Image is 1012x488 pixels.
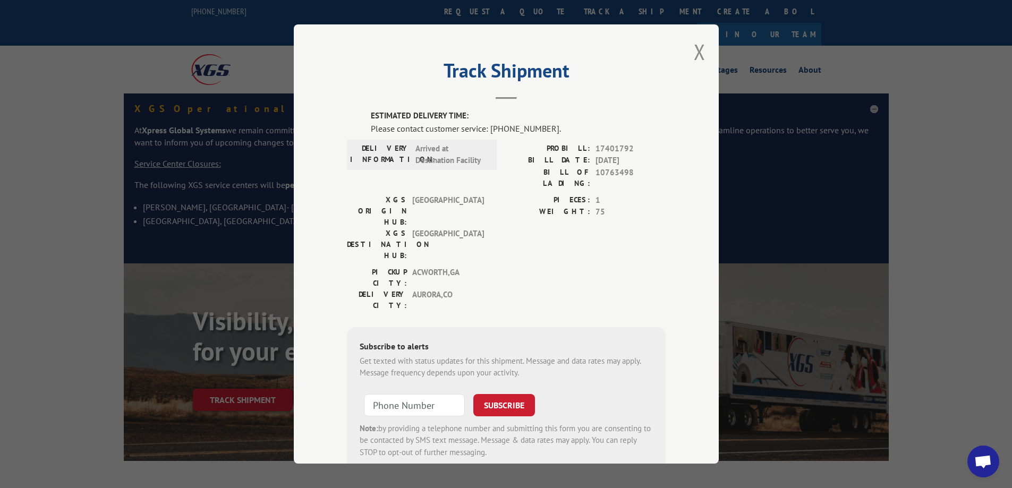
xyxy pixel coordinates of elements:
[347,289,407,311] label: DELIVERY CITY:
[506,206,590,218] label: WEIGHT:
[506,143,590,155] label: PROBILL:
[347,228,407,261] label: XGS DESTINATION HUB:
[694,38,705,66] button: Close modal
[360,340,653,355] div: Subscribe to alerts
[596,206,666,218] span: 75
[415,143,487,167] span: Arrived at Destination Facility
[364,394,465,416] input: Phone Number
[473,394,535,416] button: SUBSCRIBE
[360,355,653,379] div: Get texted with status updates for this shipment. Message and data rates may apply. Message frequ...
[506,167,590,189] label: BILL OF LADING:
[506,194,590,207] label: PIECES:
[412,194,484,228] span: [GEOGRAPHIC_DATA]
[596,155,666,167] span: [DATE]
[360,423,653,459] div: by providing a telephone number and submitting this form you are consenting to be contacted by SM...
[412,228,484,261] span: [GEOGRAPHIC_DATA]
[967,446,999,477] a: Open chat
[347,63,666,83] h2: Track Shipment
[371,122,666,135] div: Please contact customer service: [PHONE_NUMBER].
[412,289,484,311] span: AURORA , CO
[506,155,590,167] label: BILL DATE:
[347,267,407,289] label: PICKUP CITY:
[596,167,666,189] span: 10763498
[371,110,666,122] label: ESTIMATED DELIVERY TIME:
[596,194,666,207] span: 1
[360,423,378,433] strong: Note:
[350,143,410,167] label: DELIVERY INFORMATION:
[412,267,484,289] span: ACWORTH , GA
[347,194,407,228] label: XGS ORIGIN HUB:
[596,143,666,155] span: 17401792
